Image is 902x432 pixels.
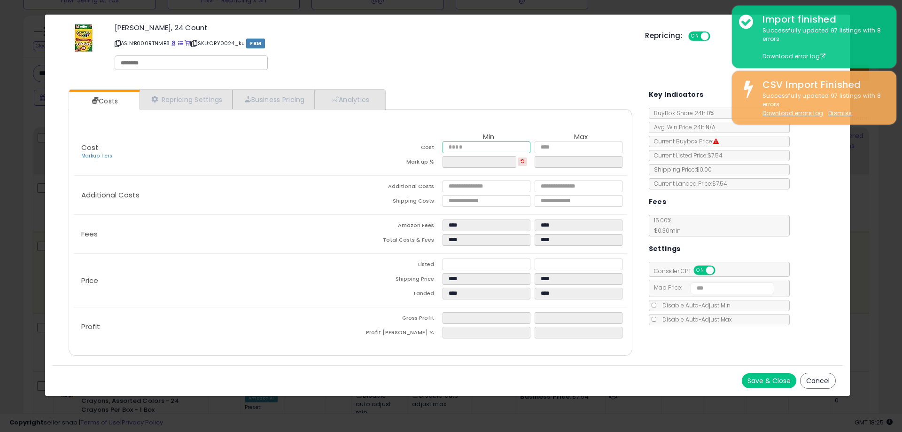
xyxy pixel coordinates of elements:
td: Total Costs & Fees [350,234,443,249]
td: Additional Costs [350,181,443,195]
p: Additional Costs [74,191,350,199]
span: Current Landed Price: $7.54 [649,180,727,188]
td: Gross Profit [350,312,443,327]
span: Current Buybox Price: [649,137,719,145]
span: Map Price: [649,283,775,291]
span: Consider CPT: [649,267,728,275]
span: Avg. Win Price 24h: N/A [649,123,715,131]
a: Download errors log [762,109,823,117]
th: Max [535,133,627,141]
p: Cost [74,144,350,160]
img: 5151zvdZ04L._SL60_.jpg [70,24,98,52]
span: FBM [246,39,265,48]
u: Dismiss [828,109,852,117]
p: Profit [74,323,350,330]
span: ON [689,32,701,40]
h5: Settings [649,243,681,255]
span: OFF [709,32,724,40]
td: Mark up % [350,156,443,171]
td: Shipping Price [350,273,443,288]
div: Successfully updated 97 listings with 8 errors. [755,92,889,118]
a: BuyBox page [171,39,176,47]
span: ON [694,267,706,275]
td: Profit [PERSON_NAME] % [350,327,443,341]
span: Shipping Price: $0.00 [649,165,712,173]
th: Min [443,133,535,141]
p: ASIN: B000RTNMB8 | SKU: CRY0024_ku [115,36,631,51]
a: Markup Tiers [81,152,112,159]
h5: Fees [649,196,667,208]
a: Costs [69,92,139,110]
td: Listed [350,259,443,273]
div: Import finished [755,13,889,26]
button: Cancel [800,373,836,389]
td: Shipping Costs [350,195,443,210]
div: CSV Import Finished [755,78,889,92]
span: BuyBox Share 24h: 0% [649,109,714,117]
button: Save & Close [742,373,796,388]
td: Amazon Fees [350,220,443,234]
h5: Key Indicators [649,89,704,101]
span: $0.30 min [649,227,681,235]
span: Current Listed Price: $7.54 [649,151,723,159]
a: Analytics [315,90,384,109]
h5: Repricing: [645,32,683,39]
span: 15.00 % [649,216,681,235]
a: All offer listings [178,39,183,47]
h3: [PERSON_NAME], 24 Count [115,24,631,31]
td: Cost [350,141,443,156]
a: Download error log [762,52,825,60]
td: Landed [350,288,443,302]
a: Business Pricing [233,90,315,109]
span: Disable Auto-Adjust Min [658,301,731,309]
span: OFF [714,267,729,275]
p: Fees [74,230,350,238]
a: Repricing Settings [140,90,233,109]
span: Disable Auto-Adjust Max [658,315,732,323]
div: Successfully updated 97 listings with 8 errors. [755,26,889,61]
i: Suppressed Buy Box [713,139,719,144]
a: Your listing only [185,39,190,47]
p: Price [74,277,350,284]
